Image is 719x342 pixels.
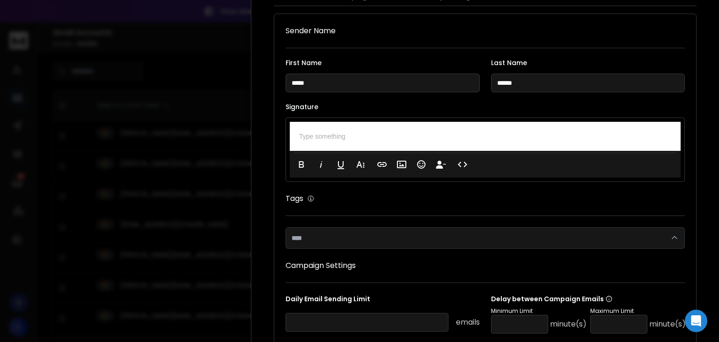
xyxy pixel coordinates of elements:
[491,307,587,315] p: Minimum Limit
[286,193,303,204] h1: Tags
[412,155,430,174] button: Emoticons
[286,25,685,37] h1: Sender Name
[491,59,685,66] label: Last Name
[454,155,471,174] button: Code View
[456,317,480,328] p: emails
[286,294,480,307] p: Daily Email Sending Limit
[312,155,330,174] button: Italic (Ctrl+I)
[286,59,480,66] label: First Name
[649,319,686,330] p: minute(s)
[685,310,707,332] div: Open Intercom Messenger
[286,260,685,271] h1: Campaign Settings
[550,319,587,330] p: minute(s)
[491,294,686,304] p: Delay between Campaign Emails
[373,155,391,174] button: Insert Link (Ctrl+K)
[332,155,350,174] button: Underline (Ctrl+U)
[286,104,685,110] label: Signature
[590,307,686,315] p: Maximum Limit
[432,155,450,174] button: Insert Unsubscribe Link
[293,155,310,174] button: Bold (Ctrl+B)
[352,155,369,174] button: More Text
[393,155,411,174] button: Insert Image (Ctrl+P)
